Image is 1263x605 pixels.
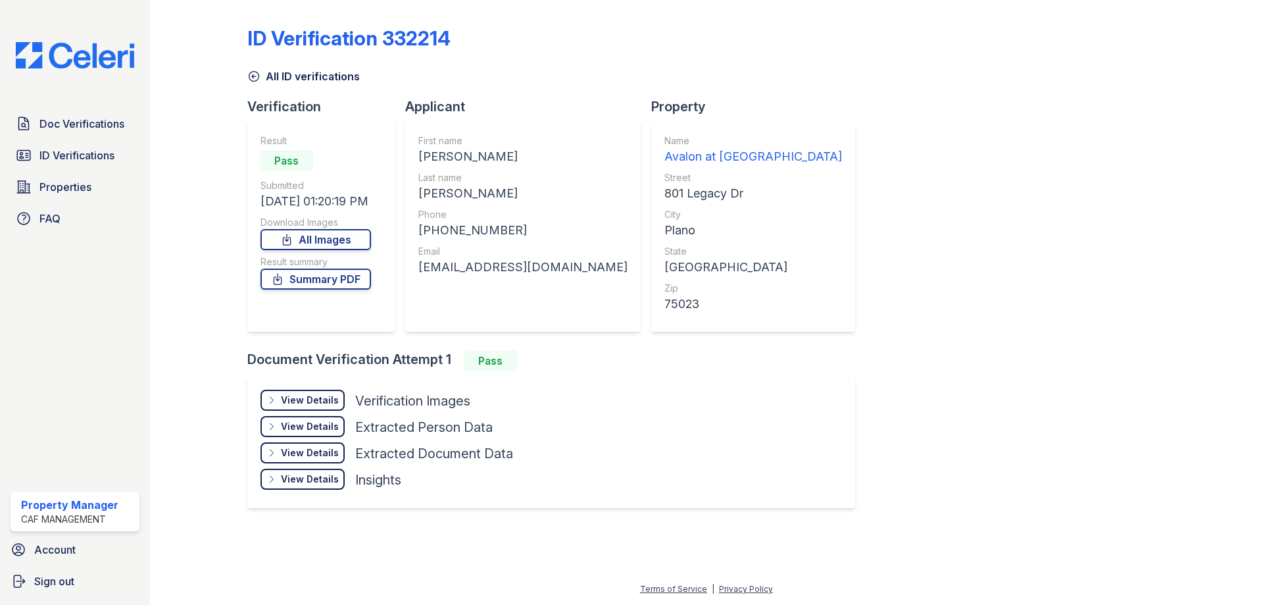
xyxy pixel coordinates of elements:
[651,97,866,116] div: Property
[719,584,773,594] a: Privacy Policy
[664,208,842,221] div: City
[355,471,401,489] div: Insights
[11,142,139,169] a: ID Verifications
[260,216,371,229] div: Download Images
[355,392,470,410] div: Verification Images
[260,134,371,147] div: Result
[640,584,707,594] a: Terms of Service
[664,221,842,240] div: Plano
[39,147,114,163] span: ID Verifications
[418,184,628,203] div: [PERSON_NAME]
[11,205,139,232] a: FAQ
[664,282,842,295] div: Zip
[5,42,145,68] img: CE_Logo_Blue-a8612792a0a2168367f1c8372b55b34899dd931a85d93a1a3d3e32e68fde9ad4.png
[247,97,405,116] div: Verification
[418,134,628,147] div: First name
[464,350,517,371] div: Pass
[405,97,651,116] div: Applicant
[260,150,313,171] div: Pass
[39,211,61,226] span: FAQ
[34,542,76,558] span: Account
[355,444,513,463] div: Extracted Document Data
[664,245,842,258] div: State
[418,245,628,258] div: Email
[355,418,493,436] div: Extracted Person Data
[712,584,714,594] div: |
[664,134,842,166] a: Name Avalon at [GEOGRAPHIC_DATA]
[11,174,139,200] a: Properties
[39,179,91,195] span: Properties
[418,258,628,276] div: [EMAIL_ADDRESS][DOMAIN_NAME]
[5,568,145,594] a: Sign out
[21,497,118,513] div: Property Manager
[260,192,371,211] div: [DATE] 01:20:19 PM
[247,68,360,84] a: All ID verifications
[418,171,628,184] div: Last name
[260,229,371,250] a: All Images
[281,446,339,460] div: View Details
[247,350,866,371] div: Document Verification Attempt 1
[34,573,74,589] span: Sign out
[664,295,842,313] div: 75023
[664,184,842,203] div: 801 Legacy Dr
[260,269,371,290] a: Summary PDF
[39,116,124,132] span: Doc Verifications
[21,513,118,526] div: CAF Management
[418,147,628,166] div: [PERSON_NAME]
[664,147,842,166] div: Avalon at [GEOGRAPHIC_DATA]
[418,208,628,221] div: Phone
[281,420,339,433] div: View Details
[247,26,451,50] div: ID Verification 332214
[664,134,842,147] div: Name
[281,394,339,407] div: View Details
[664,171,842,184] div: Street
[260,255,371,269] div: Result summary
[664,258,842,276] div: [GEOGRAPHIC_DATA]
[281,473,339,486] div: View Details
[11,111,139,137] a: Doc Verifications
[5,537,145,563] a: Account
[418,221,628,240] div: [PHONE_NUMBER]
[260,179,371,192] div: Submitted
